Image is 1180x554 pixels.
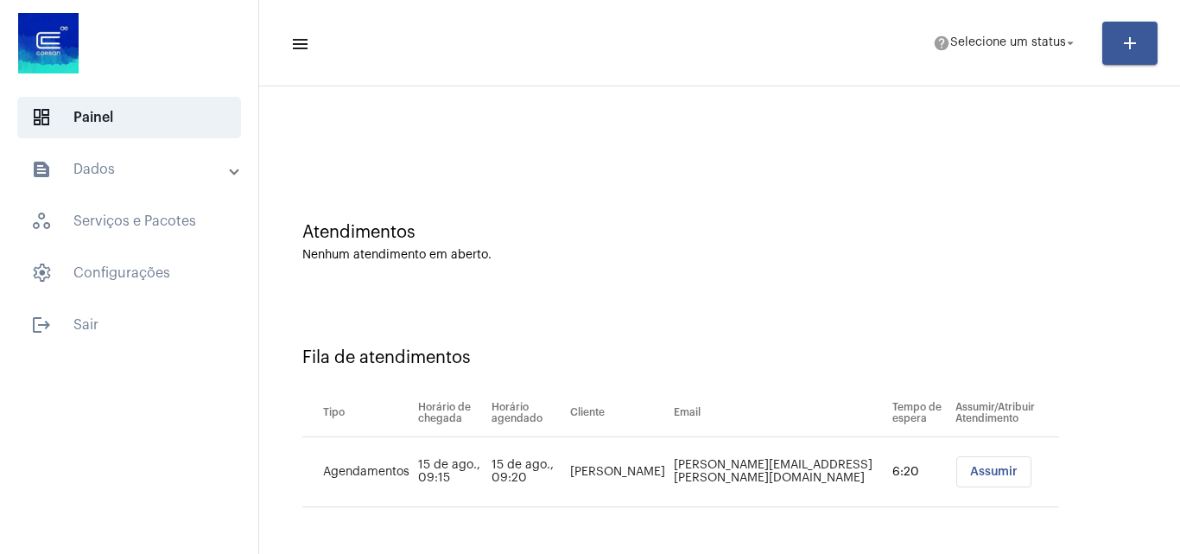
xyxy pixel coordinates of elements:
mat-expansion-panel-header: sidenav iconDados [10,149,258,190]
img: d4669ae0-8c07-2337-4f67-34b0df7f5ae4.jpeg [14,9,83,78]
div: Nenhum atendimento em aberto. [302,249,1137,262]
span: sidenav icon [31,211,52,232]
span: Painel [17,97,241,138]
mat-icon: sidenav icon [31,159,52,180]
th: Assumir/Atribuir Atendimento [951,389,1059,437]
mat-panel-title: Dados [31,159,231,180]
td: [PERSON_NAME][EMAIL_ADDRESS][PERSON_NAME][DOMAIN_NAME] [669,437,889,507]
span: Serviços e Pacotes [17,201,241,242]
mat-icon: sidenav icon [290,34,308,54]
td: [PERSON_NAME] [566,437,669,507]
button: Selecione um status [923,26,1088,60]
mat-chip-list: selection [955,456,1059,487]
div: Fila de atendimentos [302,348,1137,367]
th: Horário agendado [487,389,566,437]
span: Configurações [17,252,241,294]
td: 6:20 [888,437,950,507]
th: Cliente [566,389,669,437]
button: Assumir [956,456,1031,487]
th: Tempo de espera [888,389,950,437]
span: Selecione um status [950,37,1066,49]
span: Sair [17,304,241,346]
td: 15 de ago., 09:20 [487,437,566,507]
div: Atendimentos [302,223,1137,242]
mat-icon: help [933,35,950,52]
mat-icon: add [1120,33,1140,54]
span: Assumir [970,466,1018,478]
td: 15 de ago., 09:15 [414,437,487,507]
th: Email [669,389,889,437]
span: sidenav icon [31,107,52,128]
span: sidenav icon [31,263,52,283]
mat-icon: sidenav icon [31,315,52,335]
td: Agendamentos [302,437,414,507]
th: Horário de chegada [414,389,487,437]
mat-icon: arrow_drop_down [1063,35,1078,51]
th: Tipo [302,389,414,437]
